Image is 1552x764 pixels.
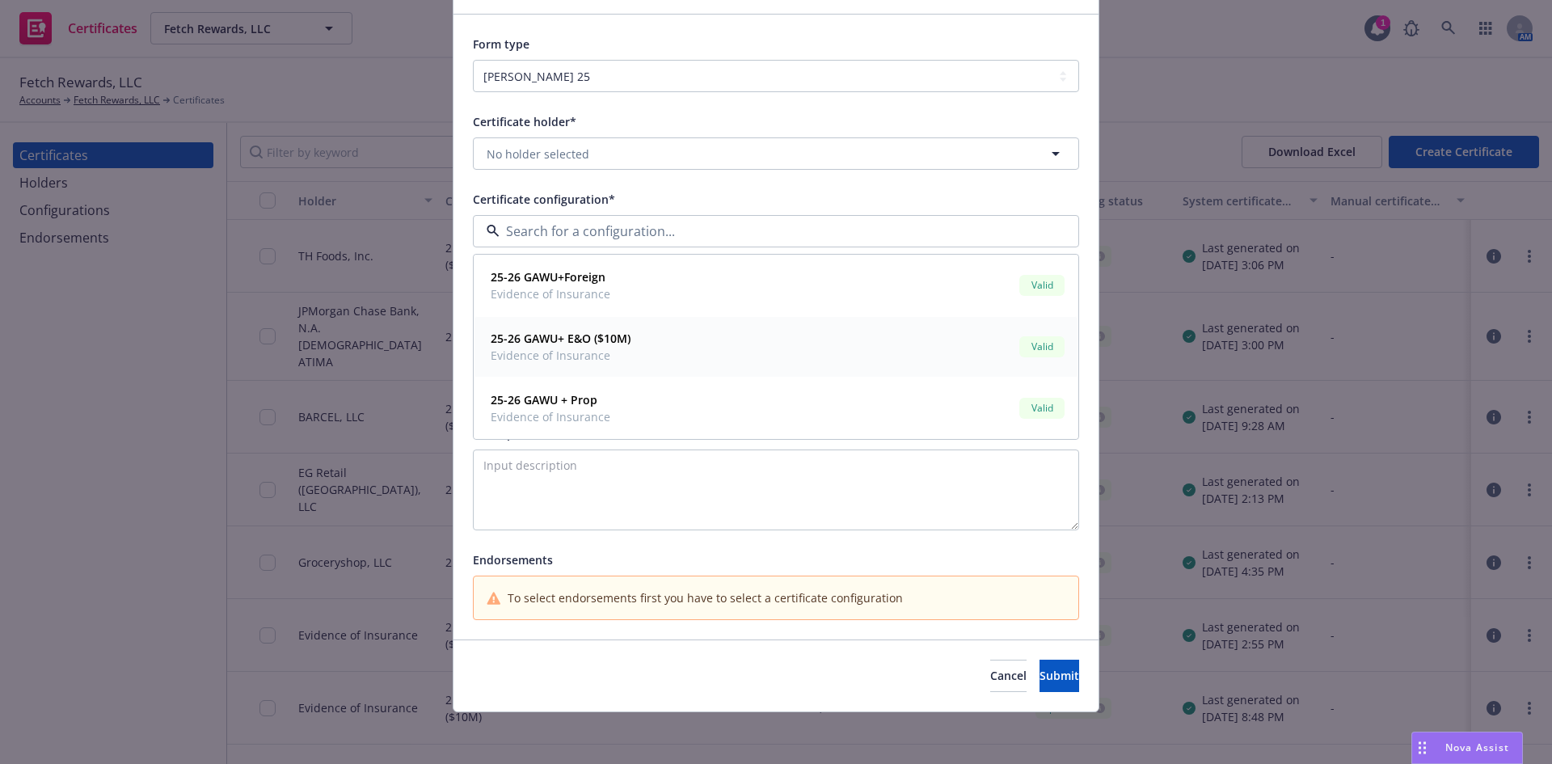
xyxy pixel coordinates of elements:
div: Drag to move [1412,732,1432,763]
button: No holder selected [473,137,1079,170]
strong: 25-26 GAWU+ E&O ($10M) [491,331,630,346]
span: Evidence of Insurance [491,347,630,364]
textarea: Input description [473,450,1079,530]
span: Valid [1026,340,1058,354]
strong: 25-26 GAWU + Prop [491,392,597,407]
button: Cancel [990,660,1027,692]
button: Submit [1040,660,1079,692]
span: Evidence of Insurance [491,408,610,425]
strong: 25-26 GAWU+Foreign [491,269,605,285]
button: Nova Assist [1411,732,1523,764]
span: Valid [1026,401,1058,416]
span: Certificate configuration* [473,192,615,207]
span: Certificate holder* [473,114,576,129]
input: Search for a configuration... [500,222,1046,241]
span: Endorsements [473,552,553,568]
span: Cancel [990,668,1027,683]
span: Form type [473,36,529,52]
span: No holder selected [487,146,589,163]
span: To select endorsements first you have to select a certificate configuration [508,589,903,606]
span: Nova Assist [1445,741,1509,754]
span: Evidence of Insurance [491,285,610,302]
span: Valid [1026,278,1058,293]
span: Submit [1040,668,1079,683]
